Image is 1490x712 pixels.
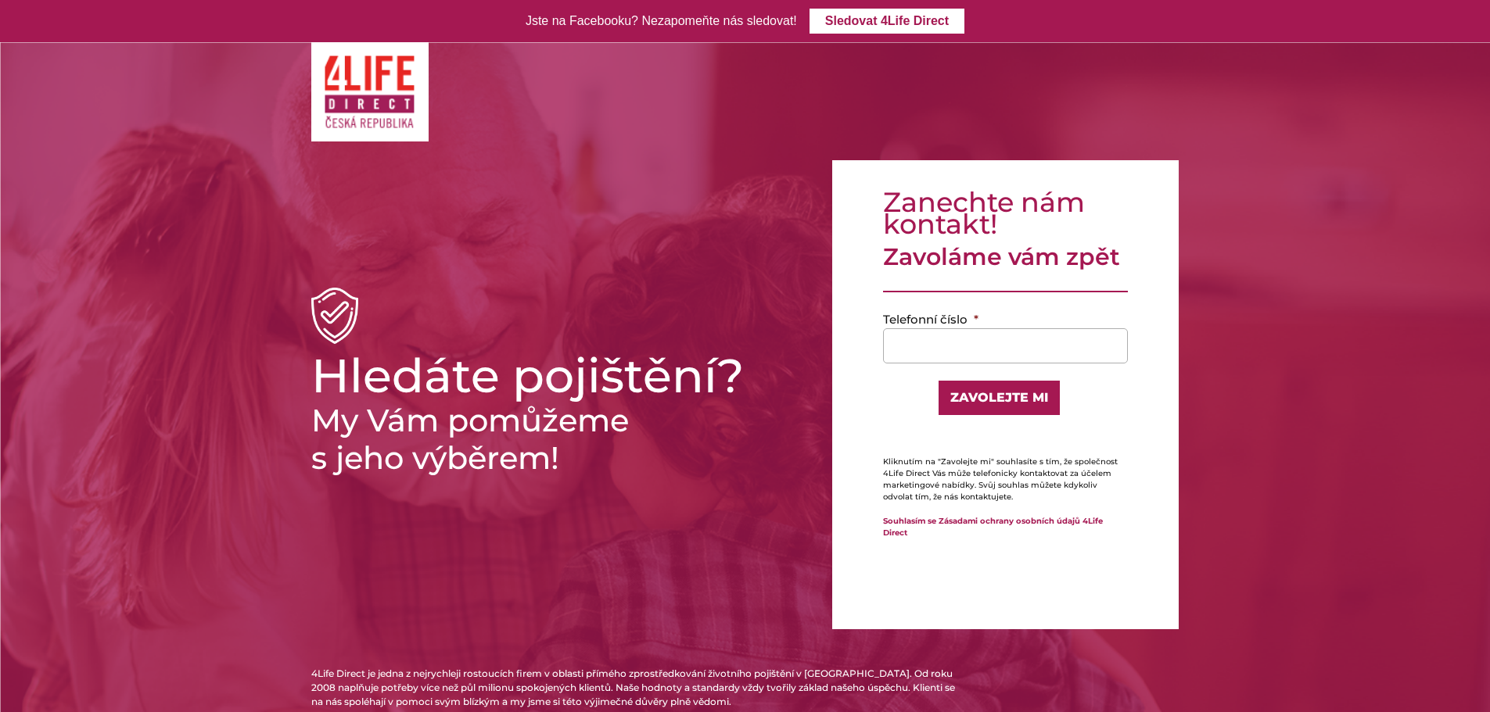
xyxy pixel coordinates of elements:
[810,9,964,34] a: Sledovat 4Life Direct
[311,356,808,395] h1: Hledáte pojištění?
[883,456,1128,503] p: Kliknutím na "Zavolejte mi" souhlasíte s tím, že společnost 4Life Direct Vás může telefonicky kon...
[323,54,417,130] img: logo CZ 4Life Direct
[883,243,1128,271] h4: Zavoláme vám zpět
[937,379,1061,417] input: ZAVOLEJTE MI
[311,288,358,344] img: shieldicon.png
[883,191,1128,235] h3: Zanechte nám kontakt!
[883,516,1103,538] a: Souhlasím se Zásadami ochrany osobních údajů 4Life Direct
[311,667,957,709] p: 4Life Direct je jedna z nejrychleji rostoucích firem v oblasti přímého zprostředkování životního ...
[883,312,978,327] label: Telefonní číslo
[526,10,797,33] div: Jste na Facebooku? Nezapomeňte nás sledovat!
[311,402,808,477] h2: My Vám pomůžeme s jeho výběrem!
